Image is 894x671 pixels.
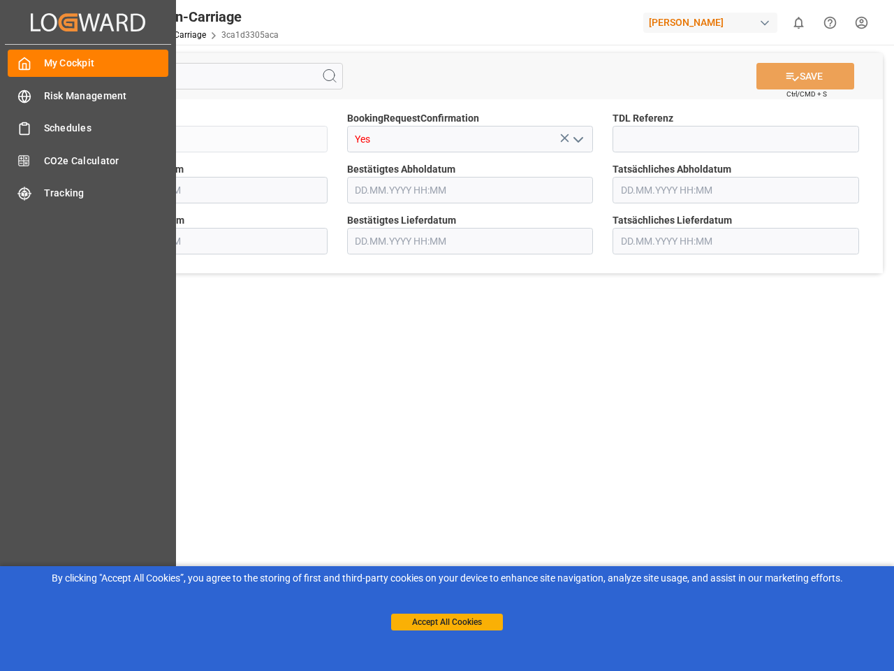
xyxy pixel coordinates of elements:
a: My Cockpit [8,50,168,77]
span: Tatsächliches Lieferdatum [613,213,732,228]
span: Risk Management [44,89,169,103]
span: CO2e Calculator [44,154,169,168]
button: [PERSON_NAME] [643,9,783,36]
button: Accept All Cookies [391,614,503,630]
button: open menu [567,129,588,150]
span: Tracking [44,186,169,201]
a: Tracking [8,180,168,207]
span: My Cockpit [44,56,169,71]
a: Schedules [8,115,168,142]
span: TDL Referenz [613,111,673,126]
span: Schedules [44,121,169,136]
span: Ctrl/CMD + S [786,89,827,99]
div: [PERSON_NAME] [643,13,777,33]
input: DD.MM.YYYY HH:MM [81,228,328,254]
span: Bestätigtes Lieferdatum [347,213,456,228]
input: DD.MM.YYYY HH:MM [613,228,859,254]
button: SAVE [756,63,854,89]
input: Search Fields [64,63,343,89]
input: DD.MM.YYYY HH:MM [81,177,328,203]
button: show 0 new notifications [783,7,814,38]
span: Bestätigtes Abholdatum [347,162,455,177]
span: Tatsächliches Abholdatum [613,162,731,177]
input: DD.MM.YYYY HH:MM [347,177,594,203]
a: CO2e Calculator [8,147,168,174]
button: Help Center [814,7,846,38]
input: DD.MM.YYYY HH:MM [613,177,859,203]
input: DD.MM.YYYY HH:MM [347,228,594,254]
a: Risk Management [8,82,168,109]
div: By clicking "Accept All Cookies”, you agree to the storing of first and third-party cookies on yo... [10,571,884,586]
span: BookingRequestConfirmation [347,111,479,126]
